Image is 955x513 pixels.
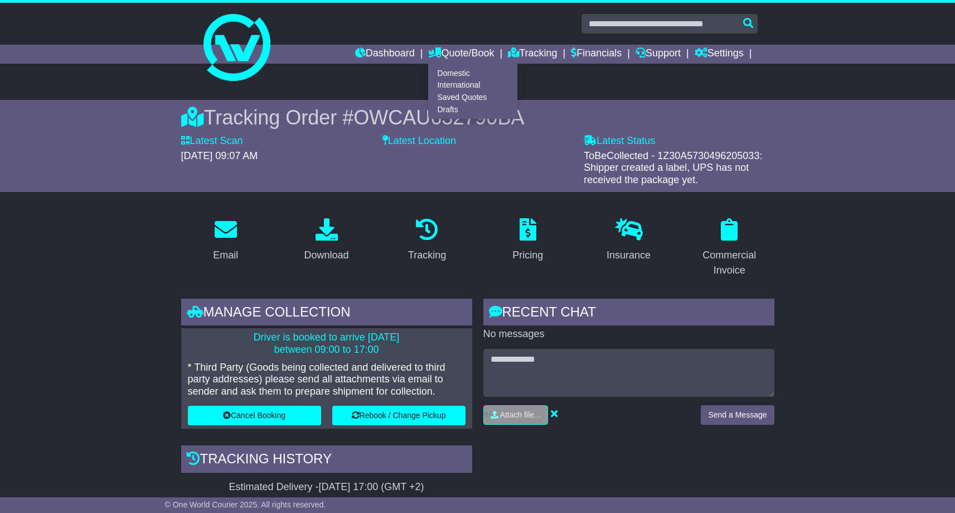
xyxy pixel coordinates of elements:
div: Insurance [607,248,651,263]
span: [DATE] 09:07 AM [181,150,258,161]
label: Latest Location [382,135,456,147]
button: Rebook / Change Pickup [332,406,466,425]
a: Settings [695,45,744,64]
div: Commercial Invoice [692,248,767,278]
a: Insurance [599,214,658,267]
a: Drafts [429,103,517,116]
div: Manage collection [181,299,472,329]
a: Quote/Book [428,45,494,64]
a: Domestic [429,67,517,79]
div: Pricing [512,248,543,263]
button: Send a Message [701,405,774,425]
p: No messages [483,328,774,341]
a: International [429,79,517,92]
label: Latest Scan [181,135,243,147]
a: Commercial Invoice [685,214,774,282]
div: [DATE] 17:00 (GMT +2) [319,481,424,493]
span: OWCAU632790BA [353,106,524,129]
div: Email [213,248,238,263]
span: © One World Courier 2025. All rights reserved. [165,500,326,509]
a: Download [297,214,356,267]
div: RECENT CHAT [483,299,774,329]
a: Financials [571,45,622,64]
div: Download [304,248,348,263]
a: Saved Quotes [429,92,517,104]
p: Driver is booked to arrive [DATE] between 09:00 to 17:00 [188,332,466,356]
a: Dashboard [355,45,415,64]
div: Estimated Delivery - [181,481,472,493]
p: * Third Party (Goods being collected and delivered to third party addresses) please send all atta... [188,362,466,398]
label: Latest Status [584,135,655,147]
div: Tracking Order # [181,106,774,130]
span: ToBeCollected - 1Z30A5730496205033: Shipper created a label, UPS has not received the package yet. [584,150,762,185]
div: Quote/Book [428,64,517,119]
button: Cancel Booking [188,406,321,425]
div: Tracking [408,248,446,263]
a: Tracking [508,45,557,64]
a: Support [636,45,681,64]
div: Tracking history [181,445,472,476]
a: Pricing [505,214,550,267]
a: Email [206,214,245,267]
a: Tracking [401,214,453,267]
